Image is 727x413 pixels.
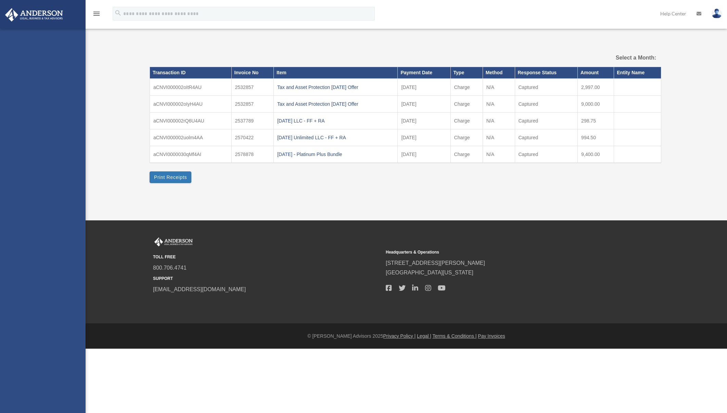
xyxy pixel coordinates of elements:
td: 2,997.00 [578,79,614,96]
small: Headquarters & Operations [386,249,614,256]
div: Tax and Asset Protection [DATE] Offer [277,82,394,92]
td: Captured [515,129,578,146]
td: 2532857 [231,96,273,113]
td: N/A [483,113,515,129]
i: menu [92,10,101,18]
td: N/A [483,129,515,146]
th: Type [450,67,483,79]
td: aCNVI000002oIyH4AU [150,96,232,113]
td: aCNVI000002rQ6U4AU [150,113,232,129]
td: [DATE] [398,113,450,129]
small: SUPPORT [153,275,381,282]
button: Print Receipts [150,171,191,183]
th: Payment Date [398,67,450,79]
td: [DATE] [398,96,450,113]
td: 994.50 [578,129,614,146]
td: aCNVI000002oItR4AU [150,79,232,96]
img: Anderson Advisors Platinum Portal [153,237,194,246]
small: TOLL FREE [153,254,381,261]
td: Captured [515,113,578,129]
i: search [114,9,122,17]
td: [DATE] [398,129,450,146]
img: User Pic [712,9,722,18]
td: 9,000.00 [578,96,614,113]
th: Transaction ID [150,67,232,79]
a: Pay Invoices [478,333,505,339]
td: N/A [483,79,515,96]
td: 2578878 [231,146,273,163]
a: 800.706.4741 [153,265,187,271]
a: Terms & Conditions | [433,333,477,339]
div: Tax and Asset Protection [DATE] Offer [277,99,394,109]
td: 2570422 [231,129,273,146]
td: aCNVI0000030qMf4AI [150,146,232,163]
a: Privacy Policy | [383,333,416,339]
a: menu [92,12,101,18]
div: © [PERSON_NAME] Advisors 2025 [86,332,727,340]
td: 9,400.00 [578,146,614,163]
td: [DATE] [398,79,450,96]
td: Charge [450,146,483,163]
div: [DATE] Unlimited LLC - FF + RA [277,133,394,142]
a: [STREET_ADDRESS][PERSON_NAME] [386,260,485,266]
img: Anderson Advisors Platinum Portal [3,8,65,22]
td: Charge [450,96,483,113]
td: Captured [515,96,578,113]
th: Item [273,67,397,79]
td: 298.75 [578,113,614,129]
td: Charge [450,79,483,96]
td: N/A [483,146,515,163]
th: Entity Name [614,67,661,79]
a: Legal | [417,333,431,339]
th: Invoice No [231,67,273,79]
div: [DATE] LLC - FF + RA [277,116,394,126]
td: [DATE] [398,146,450,163]
label: Select a Month: [581,53,656,63]
td: Charge [450,129,483,146]
td: 2532857 [231,79,273,96]
th: Response Status [515,67,578,79]
td: Charge [450,113,483,129]
td: Captured [515,79,578,96]
a: [GEOGRAPHIC_DATA][US_STATE] [386,270,473,275]
td: Captured [515,146,578,163]
th: Method [483,67,515,79]
td: aCNVI000002uolm4AA [150,129,232,146]
a: [EMAIL_ADDRESS][DOMAIN_NAME] [153,286,246,292]
div: [DATE] - Platinum Plus Bundle [277,150,394,159]
th: Amount [578,67,614,79]
td: 2537789 [231,113,273,129]
td: N/A [483,96,515,113]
